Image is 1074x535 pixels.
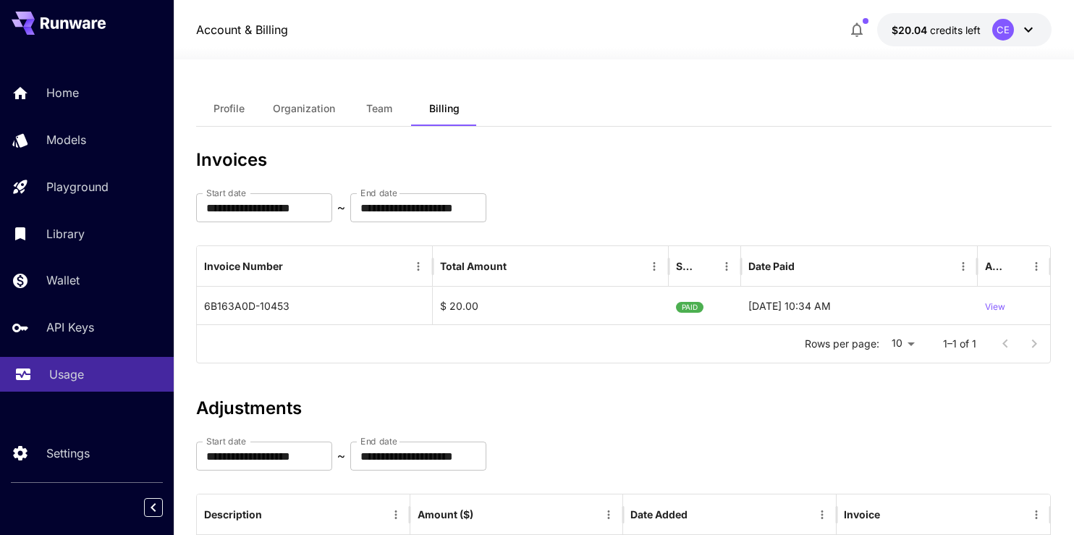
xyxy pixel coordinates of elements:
label: Start date [206,435,246,447]
div: $20.0357 [892,22,981,38]
button: $20.0357CE [877,13,1052,46]
button: Menu [386,505,406,525]
button: Sort [881,505,902,525]
div: $ 20.00 [433,287,669,324]
label: Start date [206,187,246,199]
div: Action [985,260,1005,272]
button: Sort [696,256,716,277]
div: Status [676,260,695,272]
span: $20.04 [892,24,930,36]
button: Sort [508,256,528,277]
button: Menu [1026,256,1046,277]
p: API Keys [46,319,94,336]
button: Sort [1006,256,1026,277]
button: Collapse sidebar [144,498,163,517]
div: Amount ($) [418,508,473,521]
nav: breadcrumb [196,21,288,38]
div: Date Paid [748,260,795,272]
button: Menu [953,256,973,277]
h3: Invoices [196,150,1052,170]
span: Organization [273,102,335,115]
div: Description [204,508,262,521]
button: Sort [284,256,305,277]
span: PAID [676,289,703,326]
div: CE [992,19,1014,41]
span: Profile [213,102,245,115]
p: 1–1 of 1 [943,337,976,351]
div: Invoice Number [204,260,283,272]
span: Billing [429,102,460,115]
button: View [985,287,1005,324]
div: 6B163A0D-10453 [197,287,433,324]
button: Sort [475,505,495,525]
button: Sort [263,505,284,525]
p: ~ [337,447,345,465]
button: Menu [1026,505,1046,525]
div: Total Amount [440,260,507,272]
button: Menu [644,256,664,277]
button: Menu [812,505,832,525]
p: View [985,300,1005,314]
h3: Adjustments [196,398,1052,418]
p: Rows per page: [805,337,879,351]
button: Sort [689,505,709,525]
label: End date [360,435,397,447]
p: ~ [337,199,345,216]
p: Library [46,225,85,243]
p: Wallet [46,271,80,289]
div: 30-08-2025 10:34 AM [741,287,977,324]
span: credits left [930,24,981,36]
button: Menu [599,505,619,525]
button: Menu [716,256,737,277]
p: Models [46,131,86,148]
div: Collapse sidebar [155,494,174,521]
p: Playground [46,178,109,195]
a: Account & Billing [196,21,288,38]
button: Sort [796,256,816,277]
div: 10 [885,333,920,354]
p: Usage [49,366,84,383]
p: Settings [46,445,90,462]
p: Home [46,84,79,101]
button: Menu [408,256,428,277]
div: Date Added [630,508,688,521]
span: Team [366,102,392,115]
label: End date [360,187,397,199]
div: Invoice [844,508,880,521]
